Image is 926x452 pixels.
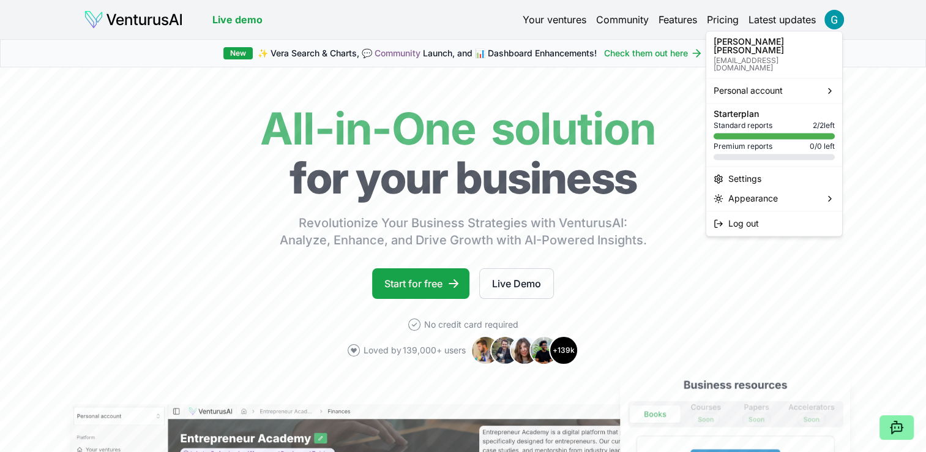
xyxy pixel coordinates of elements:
[728,192,778,205] span: Appearance
[728,217,759,230] span: Log out
[714,121,772,130] span: Standard reports
[714,85,783,97] span: Personal account
[813,121,835,130] span: 2 / 2 left
[810,141,835,151] span: 0 / 0 left
[714,37,835,55] p: [PERSON_NAME] [PERSON_NAME]
[714,110,835,118] p: Starter plan
[709,169,840,189] a: Settings
[714,57,835,72] p: [EMAIL_ADDRESS][DOMAIN_NAME]
[714,141,772,151] span: Premium reports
